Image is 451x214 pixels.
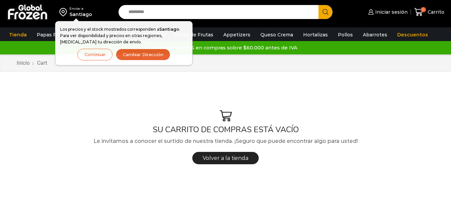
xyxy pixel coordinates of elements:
[16,59,30,67] a: Inicio
[12,125,439,135] h1: SU CARRITO DE COMPRAS ESTÁ VACÍO
[257,28,296,41] a: Queso Crema
[360,28,391,41] a: Abarrotes
[334,28,356,41] a: Pollos
[394,28,431,41] a: Descuentos
[367,5,407,19] a: Iniciar sesión
[192,152,259,164] a: Volver a la tienda
[12,137,439,146] p: Le invitamos a conocer el surtido de nuestra tienda. ¡Seguro que puede encontrar algo para usted!
[414,4,444,20] a: 0 Carrito
[69,11,92,18] div: Santiago
[69,6,92,11] div: Enviar a
[318,5,332,19] button: Search button
[426,9,444,15] span: Carrito
[172,28,217,41] a: Pulpa de Frutas
[159,27,179,32] strong: Santiago
[33,28,70,41] a: Papas Fritas
[59,6,69,18] img: address-field-icon.svg
[37,60,47,66] span: Cart
[116,49,170,60] button: Cambiar Dirección
[374,9,408,15] span: Iniciar sesión
[77,49,112,60] button: Continuar
[60,26,188,45] p: Los precios y el stock mostrados corresponden a . Para ver disponibilidad y precios en otras regi...
[220,28,254,41] a: Appetizers
[421,7,426,12] span: 0
[203,155,248,161] span: Volver a la tienda
[300,28,331,41] a: Hortalizas
[6,28,30,41] a: Tienda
